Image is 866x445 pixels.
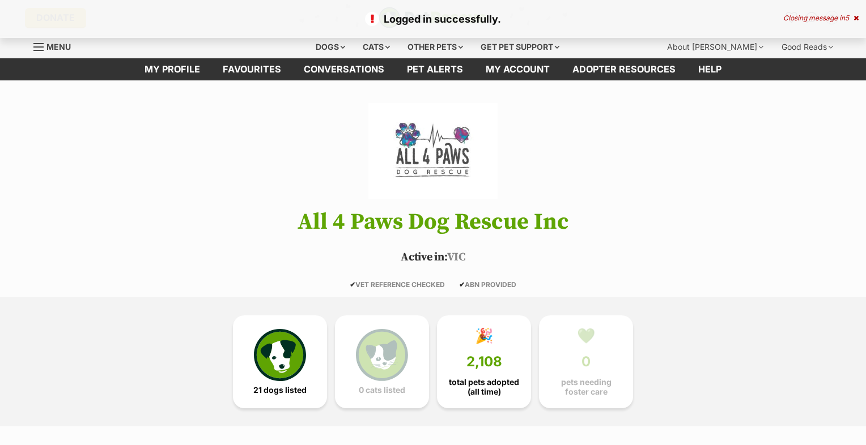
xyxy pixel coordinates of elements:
[459,280,516,289] span: ABN PROVIDED
[46,42,71,52] span: Menu
[549,378,623,396] span: pets needing foster care
[396,58,474,80] a: Pet alerts
[774,36,841,58] div: Good Reads
[447,378,521,396] span: total pets adopted (all time)
[577,327,595,344] div: 💚
[350,280,355,289] icon: ✔
[16,249,850,266] p: VIC
[466,354,502,370] span: 2,108
[211,58,292,80] a: Favourites
[474,58,561,80] a: My account
[659,36,771,58] div: About [PERSON_NAME]
[687,58,733,80] a: Help
[133,58,211,80] a: My profile
[292,58,396,80] a: conversations
[233,315,327,408] a: 21 dogs listed
[437,315,531,408] a: 🎉 2,108 total pets adopted (all time)
[400,36,471,58] div: Other pets
[401,250,447,264] span: Active in:
[473,36,567,58] div: Get pet support
[253,386,307,395] span: 21 dogs listed
[33,36,79,56] a: Menu
[356,329,408,381] img: cat-icon-068c71abf8fe30c970a85cd354bc8e23425d12f6e8612795f06af48be43a487a.svg
[368,103,498,199] img: All 4 Paws Dog Rescue Inc
[355,36,398,58] div: Cats
[350,280,445,289] span: VET REFERENCE CHECKED
[561,58,687,80] a: Adopter resources
[308,36,353,58] div: Dogs
[581,354,591,370] span: 0
[475,327,493,344] div: 🎉
[16,209,850,234] h1: All 4 Paws Dog Rescue Inc
[539,315,633,408] a: 💚 0 pets needing foster care
[459,280,465,289] icon: ✔
[335,315,429,408] a: 0 cats listed
[254,329,306,381] img: petrescue-icon-eee76f85a60ef55c4a1927667547b313a7c0e82042636edf73dce9c88f694885.svg
[359,386,405,395] span: 0 cats listed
